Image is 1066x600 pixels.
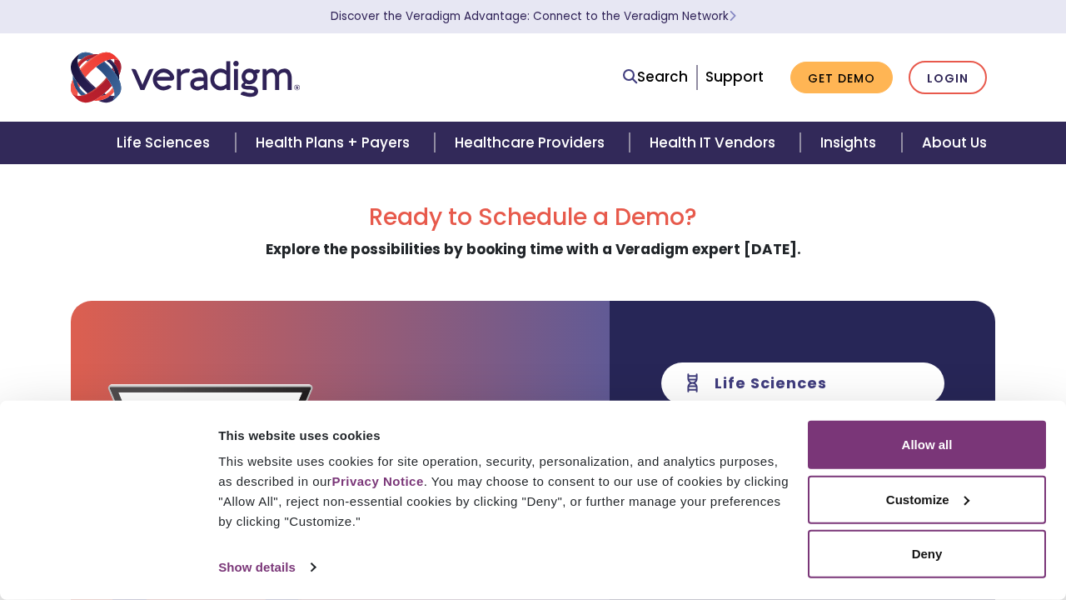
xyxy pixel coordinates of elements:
[800,122,901,164] a: Insights
[218,425,789,445] div: This website uses cookies
[331,474,423,488] a: Privacy Notice
[266,239,801,259] strong: Explore the possibilities by booking time with a Veradigm expert [DATE].
[808,530,1046,578] button: Deny
[808,475,1046,523] button: Customize
[331,8,736,24] a: Discover the Veradigm Advantage: Connect to the Veradigm NetworkLearn More
[790,62,893,94] a: Get Demo
[71,203,995,232] h2: Ready to Schedule a Demo?
[705,67,764,87] a: Support
[218,555,315,580] a: Show details
[435,122,630,164] a: Healthcare Providers
[236,122,435,164] a: Health Plans + Payers
[97,122,235,164] a: Life Sciences
[902,122,1007,164] a: About Us
[623,66,688,88] a: Search
[909,61,987,95] a: Login
[71,50,300,105] img: Veradigm logo
[630,122,800,164] a: Health IT Vendors
[808,421,1046,469] button: Allow all
[729,8,736,24] span: Learn More
[218,452,789,532] div: This website uses cookies for site operation, security, personalization, and analytics purposes, ...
